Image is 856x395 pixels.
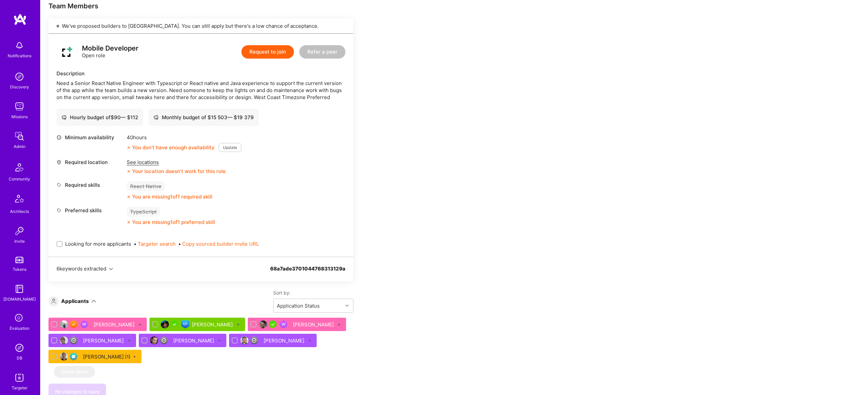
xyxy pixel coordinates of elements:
[17,354,22,362] div: DB
[82,45,138,59] div: Open role
[13,224,26,238] img: Invite
[308,339,311,342] i: Bulk Status Update
[237,323,240,326] i: Bulk Status Update
[65,240,131,247] span: Looking for more applicants
[345,304,349,307] i: icon Chevron
[280,320,288,328] img: Been on Mission
[13,100,26,113] img: teamwork
[160,336,168,344] img: Limited Access
[125,353,130,360] sup: [1]
[240,336,248,344] img: User Avatar
[218,339,221,342] i: Bulk Status Update
[127,169,131,173] i: icon CloseOrange
[70,336,78,344] img: Limited Access
[51,299,56,304] i: icon Applicant
[127,220,131,224] i: icon CloseOrange
[173,337,215,344] div: [PERSON_NAME]
[277,302,320,309] div: Application Status
[94,321,136,328] div: [PERSON_NAME]
[259,320,267,328] img: User Avatar
[263,337,306,344] div: [PERSON_NAME]
[11,159,27,175] img: Community
[91,299,96,304] i: icon ArrowDown
[13,341,26,354] img: Admin Search
[70,320,78,328] img: Exceptional A.Teamer
[10,325,29,332] div: Evaluation
[10,83,29,90] div: Discovery
[54,366,95,378] button: Show More
[182,240,259,247] button: Copy sourced builder invite URL
[109,267,113,271] i: icon Chevron
[57,208,62,213] i: icon Tag
[127,159,226,166] div: See locations
[83,353,130,360] div: [PERSON_NAME]
[60,336,68,344] img: User Avatar
[11,192,27,208] img: Architects
[60,352,68,361] img: User Avatar
[61,298,89,305] div: Applicants
[11,113,28,120] div: Missions
[13,13,27,25] img: logo
[57,42,77,62] img: logo
[13,371,26,384] img: Skill Targeter
[83,337,125,344] div: [PERSON_NAME]
[13,266,26,273] div: Tokens
[273,290,353,296] label: Sort by:
[338,323,341,326] i: Bulk Status Update
[13,282,26,296] img: guide book
[127,195,131,199] i: icon CloseOrange
[127,144,215,151] div: You don’t have enough availability
[133,355,136,359] i: Bulk Status Update
[12,384,27,391] div: Targeter
[62,114,138,121] div: Hourly budget of $ 90 — $ 112
[127,207,160,217] div: TypeScript
[10,208,29,215] div: Architects
[82,45,138,52] div: Mobile Developer
[57,70,345,77] div: Description
[269,320,277,328] img: A.Teamer in Residence
[219,143,241,152] button: Update
[178,240,259,247] span: •
[57,181,123,188] div: Required skills
[14,238,25,245] div: Invite
[57,80,345,101] div: Need a Senior React Native Engineer with Typescript or React native and Java experience to suppor...
[150,336,158,344] img: User Avatar
[134,240,176,247] span: •
[127,181,165,191] div: React Native
[153,114,254,121] div: Monthly budget of $ 15 503 — $ 19 379
[13,70,26,83] img: discovery
[57,182,62,187] i: icon Tag
[241,45,294,59] button: Request to join
[270,265,345,280] div: 68a7ade3701044768313129a
[62,115,67,120] i: icon Cash
[57,265,113,272] button: 6keywords extracted
[9,175,30,182] div: Community
[57,135,62,140] i: icon Clock
[14,143,25,150] div: Admin
[57,207,123,214] div: Preferred skills
[128,339,131,342] i: Bulk Status Update
[293,321,335,328] div: [PERSON_NAME]
[153,115,158,120] i: icon Cash
[57,159,123,166] div: Required location
[8,52,31,59] div: Notifications
[171,320,179,328] img: A.Teamer in Residence
[57,160,62,165] i: icon Location
[48,18,353,34] div: We've proposed builders to [GEOGRAPHIC_DATA]. You can still apply but there's a low chance of acc...
[57,134,123,141] div: Minimum availability
[13,39,26,52] img: bell
[60,320,68,328] img: User Avatar
[138,323,141,326] i: Bulk Status Update
[138,240,176,247] button: Targeter search
[181,320,189,328] img: Front-end guild
[132,193,212,200] div: You are missing 1 of 1 required skill
[80,320,88,328] img: Been on Mission
[13,130,26,143] img: admin teamwork
[250,336,258,344] img: Limited Access
[299,45,345,59] button: Refer a peer
[127,134,241,141] div: 40 hours
[15,257,23,263] img: tokens
[3,296,36,303] div: [DOMAIN_NAME]
[70,352,78,361] img: Evaluation Call Pending
[161,320,169,328] img: User Avatar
